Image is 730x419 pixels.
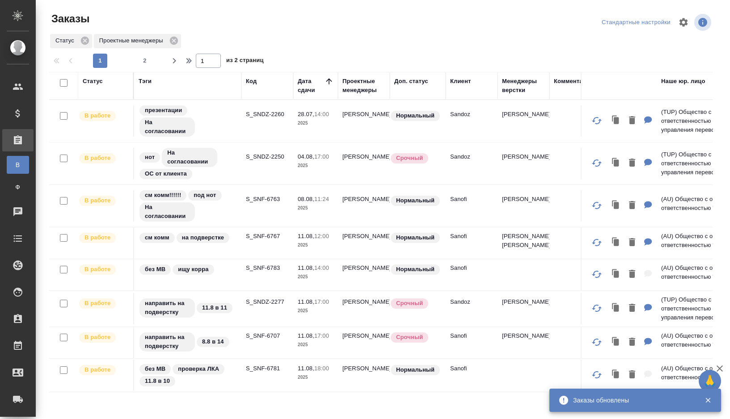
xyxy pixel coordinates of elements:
p: На согласовании [145,118,190,136]
div: Выставляется автоматически, если на указанный объем услуг необходимо больше времени в стандартном... [390,331,441,344]
td: [PERSON_NAME] [338,259,390,290]
td: [PERSON_NAME] [338,327,390,358]
button: Удалить [625,265,640,284]
p: 04.08, [298,153,314,160]
p: S_SNF-6767 [246,232,289,241]
p: В работе [84,196,110,205]
p: 28.07, [298,111,314,117]
p: S_SNF-6707 [246,331,289,340]
span: Посмотреть информацию [694,14,713,31]
p: В работе [84,111,110,120]
div: Код [246,77,257,86]
p: Статус [55,36,77,45]
td: [PERSON_NAME] [338,227,390,259]
button: Обновить [586,152,608,174]
p: [PERSON_NAME] [502,331,545,340]
p: направить на подверстку [145,333,190,351]
p: 14:00 [314,111,329,117]
div: Выставляется автоматически, если на указанный объем услуг необходимо больше времени в стандартном... [390,297,441,310]
div: Статус [50,34,92,48]
p: S_SNDZ-2250 [246,152,289,161]
div: Статус по умолчанию для стандартных заказов [390,364,441,376]
p: ищу корра [178,265,208,274]
p: 18:00 [314,365,329,372]
div: без МВ, ищу корра [139,264,237,276]
button: Удалить [625,366,640,384]
button: Обновить [586,297,608,319]
div: Выставляет ПМ после принятия заказа от КМа [78,297,129,310]
button: Клонировать [608,112,625,130]
span: 🙏 [702,372,717,390]
p: 11.8 в 10 [145,377,170,385]
p: На согласовании [167,148,212,166]
p: без МВ [145,365,165,373]
p: 11.08, [298,365,314,372]
p: проверка ЛКА [178,365,219,373]
div: Выставляет ПМ после принятия заказа от КМа [78,331,129,344]
td: [PERSON_NAME] [338,190,390,222]
button: Обновить [586,195,608,216]
p: В работе [84,233,110,242]
p: [PERSON_NAME] [502,152,545,161]
div: без МВ, проверка ЛКА, 11.8 в 10 [139,363,237,387]
p: 11.8 в 11 [202,303,227,312]
p: Sanofi [450,232,493,241]
td: [PERSON_NAME] [338,293,390,324]
a: В [7,156,29,174]
div: split button [599,16,673,29]
p: 14:00 [314,264,329,271]
p: направить на подверстку [145,299,190,317]
button: 🙏 [699,370,721,392]
p: 11:24 [314,196,329,202]
p: В работе [84,154,110,163]
div: Выставляет ПМ после принятия заказа от КМа [78,264,129,276]
p: 08.08, [298,196,314,202]
a: Ф [7,178,29,196]
div: Статус по умолчанию для стандартных заказов [390,110,441,122]
p: 2025 [298,241,333,250]
p: Sanofi [450,364,493,373]
p: Срочный [396,154,423,163]
div: Выставляет ПМ после принятия заказа от КМа [78,110,129,122]
button: Обновить [586,232,608,253]
p: 2025 [298,161,333,170]
div: презентации, На согласовании [139,105,237,138]
p: 17:00 [314,332,329,339]
div: Проектные менеджеры [94,34,181,48]
p: В работе [84,365,110,374]
span: В [11,160,25,169]
button: Обновить [586,364,608,385]
div: Выставляется автоматически, если на указанный объем услуг необходимо больше времени в стандартном... [390,152,441,164]
button: Обновить [586,264,608,285]
p: Sandoz [450,110,493,119]
p: 11.08, [298,298,314,305]
button: Удалить [625,299,640,318]
p: Нормальный [396,196,435,205]
p: 2025 [298,306,333,315]
p: [PERSON_NAME] [502,110,545,119]
div: Статус [83,77,103,86]
p: На согласовании [145,203,190,221]
span: 2 [138,56,152,65]
p: Sanofi [450,195,493,204]
p: Нормальный [396,111,435,120]
div: Тэги [139,77,152,86]
p: Проектные менеджеры [99,36,166,45]
button: Удалить [625,197,640,215]
span: из 2 страниц [226,55,264,68]
button: Обновить [586,110,608,131]
p: Sanofi [450,331,493,340]
p: S_SNF-6783 [246,264,289,272]
div: направить на подверстку, 8.8 в 14 [139,331,237,352]
p: Нормальный [396,365,435,374]
div: Статус по умолчанию для стандартных заказов [390,195,441,207]
p: В работе [84,265,110,274]
div: Выставляет ПМ после принятия заказа от КМа [78,195,129,207]
p: 2025 [298,340,333,349]
p: 12:00 [314,233,329,239]
p: см комм!!!!!! [145,191,181,200]
p: под нот [194,191,216,200]
button: Клонировать [608,333,625,352]
span: Настроить таблицу [673,12,694,33]
p: ОС от клиента [145,169,187,178]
